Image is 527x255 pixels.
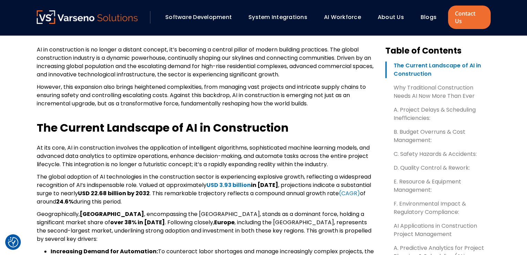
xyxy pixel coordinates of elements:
b: Europe [214,218,235,226]
span: The global adoption of AI technologies in the construction sector is experiencing explosive growt... [37,173,371,189]
h3: Table of Contents [385,46,491,56]
a: F. Environmental Impact & Regulatory Compliance: [385,200,491,216]
a: Why Traditional Construction Needs AI Now More Than Ever [385,84,491,100]
span: during this period. [73,198,122,206]
a: B. Budget Overruns & Cost Management: [385,128,491,144]
span: AI in construction is no longer a distant concept, it’s becoming a central pillar of modern build... [37,46,374,78]
a: Software Development [165,13,232,21]
b: 24.6% [56,198,73,206]
span: At its core, AI in construction involves the application of intelligent algorithms, sophisticated... [37,144,370,168]
a: The Current Landscape of AI in Construction [385,62,491,78]
b: in [DATE] [251,181,278,189]
a: C. Safety Hazards & Accidents: [385,150,491,158]
span: . Following closely, [165,218,214,226]
img: Varseno Solutions – Product Engineering & IT Services [37,10,138,24]
a: USD 3.93 billion [207,181,251,189]
a: About Us [378,13,404,21]
b: over 38% in [DATE] [110,218,165,226]
a: AI Workforce [324,13,361,21]
a: Blogs [421,13,437,21]
b: The Current Landscape of AI in Construction [37,120,289,135]
a: Contact Us [448,6,490,29]
span: Geographically, [37,210,80,218]
img: Revisit consent button [8,237,18,247]
span: of around [37,189,366,206]
div: AI Workforce [320,11,371,23]
span: , encompassing the [GEOGRAPHIC_DATA], stands as a dominant force, holding a significant market sh... [37,210,364,226]
div: System Integrations [245,11,317,23]
button: Cookie Settings [8,237,18,247]
b: [GEOGRAPHIC_DATA] [80,210,144,218]
div: About Us [374,11,414,23]
span: However, this expansion also brings heightened complexities, from managing vast projects and intr... [37,83,366,107]
a: (CAGR) [339,189,360,197]
div: Software Development [162,11,241,23]
span: . This remarkable trajectory reflects a compound annual growth rate [150,189,339,197]
div: Blogs [417,11,446,23]
a: A. Project Delays & Scheduling Inefficiencies: [385,106,491,122]
a: System Integrations [248,13,307,21]
span: , projections indicate a substantial surge to nearly [37,181,371,197]
a: E. Resource & Equipment Management: [385,178,491,194]
b: USD 22.68 billion by 2032 [78,189,150,197]
a: AI Applications in Construction Project Management [385,222,491,238]
a: D. Quality Control & Rework: [385,164,491,172]
span: , including the [GEOGRAPHIC_DATA], represents the second-largest market, underlining strong adopt... [37,218,371,243]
